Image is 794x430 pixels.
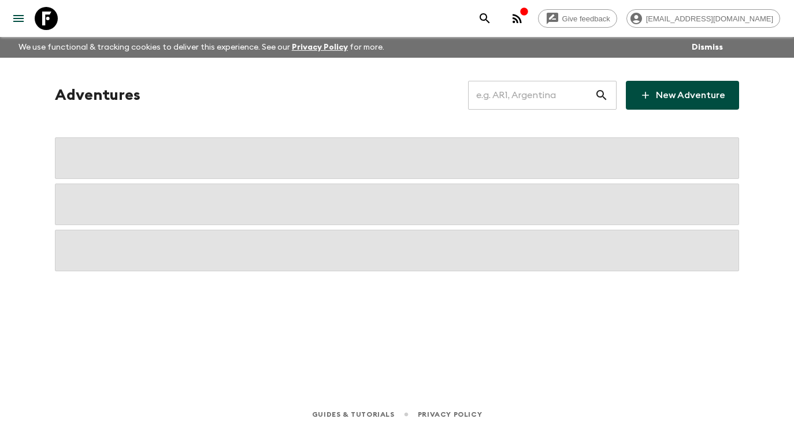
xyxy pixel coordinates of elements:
[538,9,617,28] a: Give feedback
[7,7,30,30] button: menu
[292,43,348,51] a: Privacy Policy
[14,37,389,58] p: We use functional & tracking cookies to deliver this experience. See our for more.
[312,408,395,421] a: Guides & Tutorials
[626,81,739,110] a: New Adventure
[556,14,617,23] span: Give feedback
[468,79,595,111] input: e.g. AR1, Argentina
[640,14,780,23] span: [EMAIL_ADDRESS][DOMAIN_NAME]
[55,84,140,107] h1: Adventures
[626,9,780,28] div: [EMAIL_ADDRESS][DOMAIN_NAME]
[689,39,726,55] button: Dismiss
[473,7,496,30] button: search adventures
[418,408,482,421] a: Privacy Policy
